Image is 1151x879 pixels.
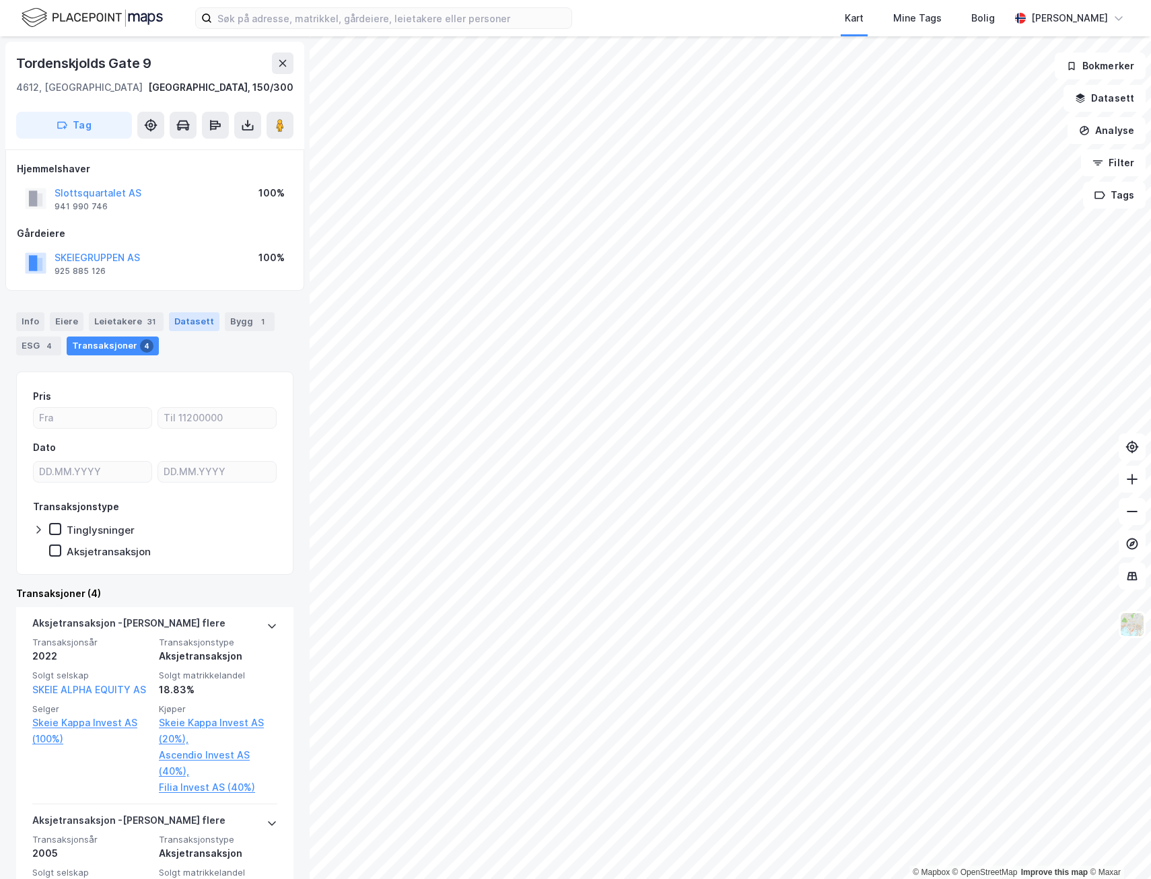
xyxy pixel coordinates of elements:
div: [PERSON_NAME] [1031,10,1108,26]
div: Mine Tags [893,10,942,26]
div: Aksjetransaksjon [159,648,277,664]
div: Info [16,312,44,331]
span: Solgt selskap [32,867,151,878]
iframe: Chat Widget [1084,814,1151,879]
input: Til 11200000 [158,408,276,428]
div: Tordenskjolds Gate 9 [16,52,154,74]
div: 4 [42,339,56,353]
span: Transaksjonstype [159,637,277,648]
a: Skeie Kappa Invest AS (100%) [32,715,151,747]
div: Kart [845,10,864,26]
img: Z [1119,612,1145,637]
span: Solgt selskap [32,670,151,681]
span: Solgt matrikkelandel [159,867,277,878]
img: logo.f888ab2527a4732fd821a326f86c7f29.svg [22,6,163,30]
div: Transaksjoner (4) [16,586,293,602]
div: Dato [33,439,56,456]
div: Pris [33,388,51,405]
span: Transaksjonsår [32,834,151,845]
div: Transaksjoner [67,337,159,355]
div: 31 [145,315,158,328]
span: Kjøper [159,703,277,715]
span: Solgt matrikkelandel [159,670,277,681]
input: DD.MM.YYYY [34,462,151,482]
div: Aksjetransaksjon [159,845,277,862]
div: [GEOGRAPHIC_DATA], 150/300 [148,79,293,96]
span: Transaksjonsår [32,637,151,648]
div: Leietakere [89,312,164,331]
a: OpenStreetMap [952,868,1018,877]
div: Bolig [971,10,995,26]
div: 18.83% [159,682,277,698]
div: 1 [256,315,269,328]
button: Bokmerker [1055,52,1146,79]
div: 100% [258,250,285,266]
button: Tags [1083,182,1146,209]
div: 4612, [GEOGRAPHIC_DATA] [16,79,143,96]
a: Ascendio Invest AS (40%), [159,747,277,779]
button: Tag [16,112,132,139]
span: Transaksjonstype [159,834,277,845]
div: Aksjetransaksjon - [PERSON_NAME] flere [32,812,225,834]
span: Selger [32,703,151,715]
div: 4 [140,339,153,353]
div: Tinglysninger [67,524,135,536]
button: Datasett [1063,85,1146,112]
a: Filia Invest AS (40%) [159,779,277,796]
a: Mapbox [913,868,950,877]
div: 941 990 746 [55,201,108,212]
div: Eiere [50,312,83,331]
a: SKEIE ALPHA EQUITY AS [32,684,146,695]
div: Aksjetransaksjon [67,545,151,558]
button: Filter [1081,149,1146,176]
div: Datasett [169,312,219,331]
div: ESG [16,337,61,355]
div: 100% [258,185,285,201]
div: Aksjetransaksjon - [PERSON_NAME] flere [32,615,225,637]
input: Søk på adresse, matrikkel, gårdeiere, leietakere eller personer [212,8,571,28]
div: 2022 [32,648,151,664]
div: Bygg [225,312,275,331]
div: Transaksjonstype [33,499,119,515]
a: Improve this map [1021,868,1088,877]
input: DD.MM.YYYY [158,462,276,482]
div: Gårdeiere [17,225,293,242]
div: 2005 [32,845,151,862]
div: Hjemmelshaver [17,161,293,177]
input: Fra [34,408,151,428]
button: Analyse [1068,117,1146,144]
a: Skeie Kappa Invest AS (20%), [159,715,277,747]
div: 925 885 126 [55,266,106,277]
